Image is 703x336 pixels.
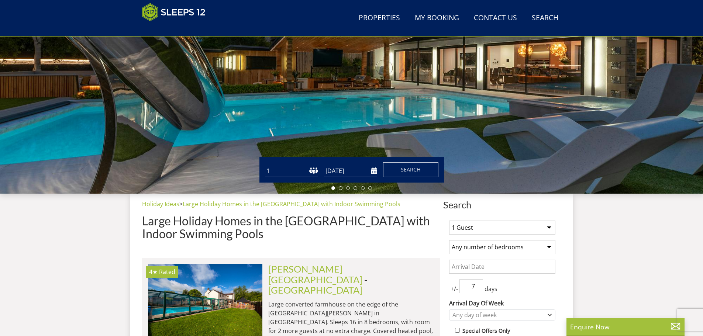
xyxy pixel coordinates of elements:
[142,200,179,208] a: Holiday Ideas
[449,299,555,308] label: Arrival Day Of Week
[401,166,421,173] span: Search
[449,260,555,274] input: Arrival Date
[142,214,440,240] h1: Large Holiday Homes in the [GEOGRAPHIC_DATA] with Indoor Swimming Pools
[149,268,158,276] span: Viney Hill Country House has a 4 star rating under the Quality in Tourism Scheme
[159,268,175,276] span: Rated
[383,162,438,177] button: Search
[356,10,403,27] a: Properties
[449,309,555,321] div: Combobox
[268,263,362,285] a: [PERSON_NAME][GEOGRAPHIC_DATA]
[471,10,520,27] a: Contact Us
[268,284,362,295] a: [GEOGRAPHIC_DATA]
[324,165,377,177] input: Arrival Date
[183,200,400,208] a: Large Holiday Homes in the [GEOGRAPHIC_DATA] with Indoor Swimming Pools
[529,10,561,27] a: Search
[451,311,546,319] div: Any day of week
[138,26,216,32] iframe: Customer reviews powered by Trustpilot
[179,200,183,208] span: >
[462,327,510,335] label: Special Offers Only
[268,274,368,295] span: -
[449,284,459,293] span: +/-
[570,322,681,332] p: Enquire Now
[483,284,499,293] span: days
[412,10,462,27] a: My Booking
[142,3,206,21] img: Sleeps 12
[443,200,561,210] span: Search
